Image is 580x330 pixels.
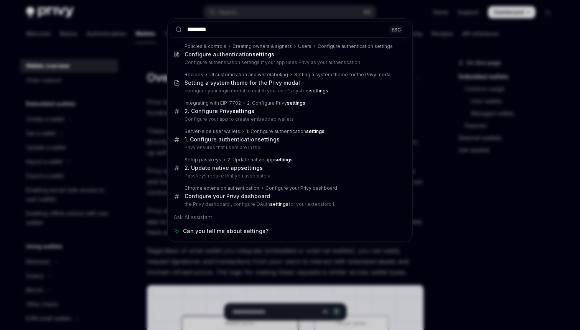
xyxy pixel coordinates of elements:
p: Configure your app to create embedded wallets [185,116,394,122]
b: settings [306,128,325,134]
div: Chrome extension authentication [185,185,259,191]
div: Setting a system theme for the Privy modal [294,72,392,78]
b: settings [310,88,328,94]
b: settings [287,100,305,106]
div: Configure authentication [185,51,274,58]
div: 2. Update native app [227,157,293,163]
div: 2. Configure Privy [185,108,254,115]
div: Server-side user wallets [185,128,240,135]
b: settings [252,51,274,57]
p: configure your login modal to match your user's system . [185,88,394,94]
b: settings [270,201,288,207]
p: Configure authentication settings If your app uses Privy as your authentication [185,59,394,66]
p: Privy ensures that users are in the [185,144,394,151]
div: Integrating with EIP-7702 [185,100,241,106]
div: 2. Configure Privy [247,100,305,106]
p: the Privy dashboard , configure OAuth for your extension: 1. [185,201,394,207]
div: ESC [389,25,403,33]
b: settings [241,164,263,171]
div: Users [298,43,311,49]
div: Setting a system theme for the Privy modal [185,79,300,86]
div: Policies & controls [185,43,226,49]
div: 1. Configure authentication [246,128,325,135]
div: UI customization and whitelabeling [209,72,288,78]
div: Configure your Privy dashboard [185,193,270,200]
span: Can you tell me about settings? [183,227,269,235]
div: Configure authentication settings [318,43,393,49]
div: 2. Update native app [185,164,263,171]
div: Recipes [185,72,203,78]
b: settings [274,157,293,163]
p: Passkeys require that you associate a [185,173,394,179]
div: 1. Configure authentication [185,136,280,143]
b: settings [232,108,254,114]
div: Ask AI assistant [170,210,410,224]
div: Creating owners & signers [232,43,292,49]
b: settings [258,136,280,143]
div: Configure your Privy dashboard [265,185,337,191]
div: Setup passkeys [185,157,221,163]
